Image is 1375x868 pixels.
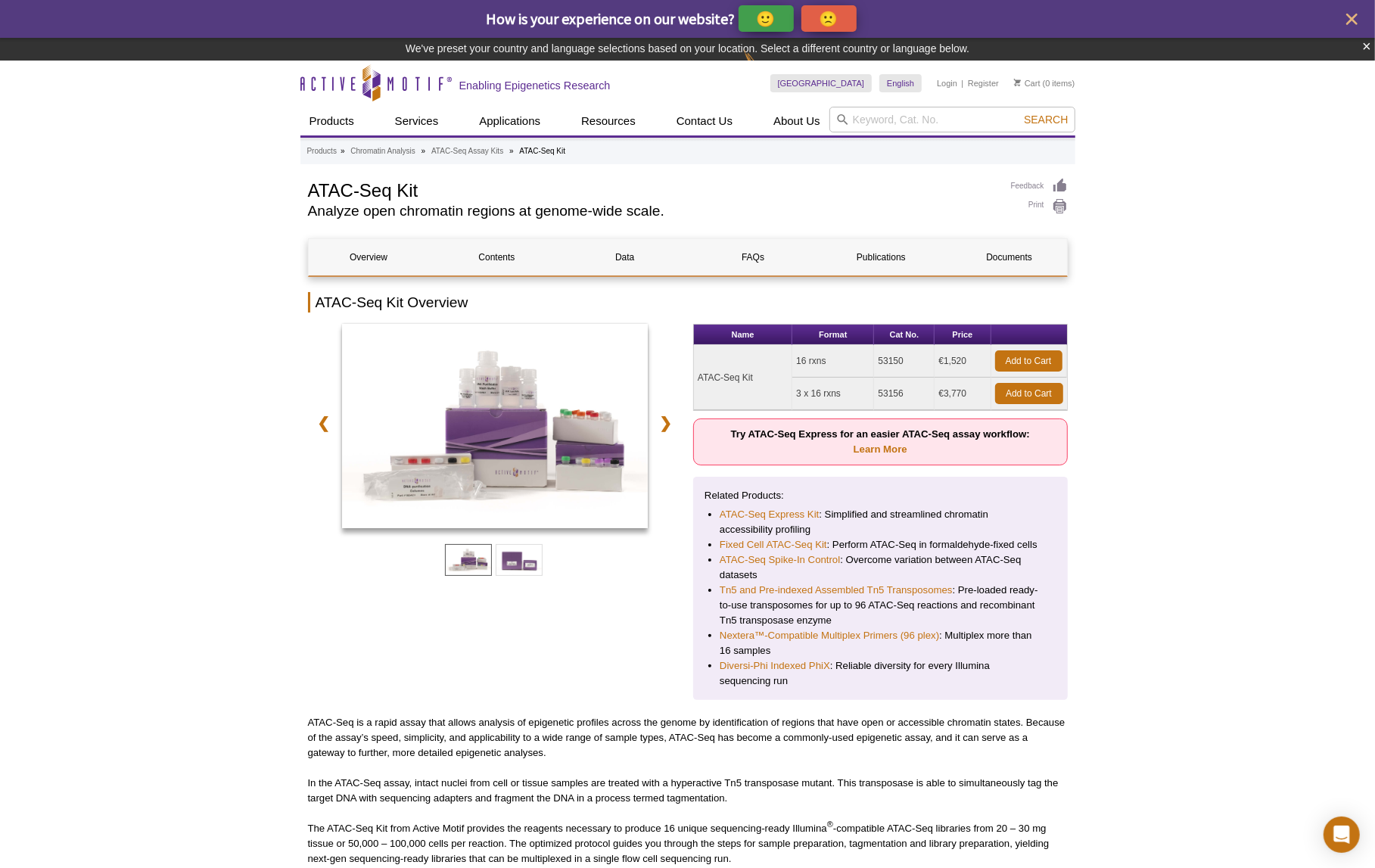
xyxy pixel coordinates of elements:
[720,507,819,522] a: ATAC-Seq Express Kit
[1014,79,1021,86] img: Your Cart
[694,345,792,410] td: ATAC-Seq Kit
[308,406,341,440] a: ❮
[437,239,557,275] a: Contents
[308,715,1068,761] p: ATAC-Seq is a rapid assay that allows analysis of epigenetic profiles across the genome by identi...
[308,821,1068,866] p: The ATAC-Seq Kit from Active Motif provides the reagents necessary to produce 16 unique sequencin...
[308,178,996,201] h1: ATAC-Seq Kit
[720,658,1041,689] li: : Reliable diversity for every Illumina sequencing run
[792,325,874,345] th: Format
[720,583,1041,628] li: : Pre-loaded ready-to-use transposomes for up to 96 ATAC-Seq reactions and recombinant Tn5 transp...
[770,74,873,92] a: [GEOGRAPHIC_DATA]
[820,9,838,28] p: 🙁
[308,292,1068,313] h2: ATAC-Seq Kit Overview
[487,9,736,28] span: How is your experience on our website?
[431,145,503,158] a: ATAC-Seq Assay Kits
[692,239,813,275] a: FAQs
[962,74,964,92] li: |
[731,428,1030,455] strong: Try ATAC-Seq Express for an easier ATAC-Seq assay workflow:
[342,324,649,533] a: ATAC-Seq Kit
[300,107,363,135] a: Products
[519,147,565,155] li: ATAC-Seq Kit
[827,820,833,829] sup: ®
[565,239,685,275] a: Data
[821,239,941,275] a: Publications
[1342,10,1361,29] button: close
[720,628,939,643] a: Nextera™-Compatible Multiplex Primers (96 plex)
[342,324,649,528] img: ATAC-Seq Kit
[720,537,827,552] a: Fixed Cell ATAC-Seq Kit
[1019,113,1072,126] button: Search
[935,378,991,410] td: €3,770
[995,350,1062,372] a: Add to Cart
[935,345,991,378] td: €1,520
[937,78,957,89] a: Login
[720,507,1041,537] li: : Simplified and streamlined chromatin accessibility profiling
[350,145,415,158] a: Chromatin Analysis
[667,107,742,135] a: Contact Us
[308,204,996,218] h2: Analyze open chromatin regions at genome-wide scale.
[1024,114,1068,126] span: Search
[744,49,784,85] img: Change Here
[307,145,337,158] a: Products
[1014,74,1075,92] li: (0 items)
[1362,38,1371,55] button: ×
[720,658,830,674] a: Diversi-Phi Indexed PhiX
[1011,178,1068,194] a: Feedback
[1324,817,1360,853] div: Open Intercom Messenger
[879,74,922,92] a: English
[949,239,1069,275] a: Documents
[720,552,1041,583] li: : Overcome variation between ATAC-Seq datasets
[720,583,953,598] a: Tn5 and Pre-indexed Assembled Tn5 Transposomes
[874,378,935,410] td: 53156
[757,9,776,28] p: 🙂
[854,443,907,455] a: Learn More
[694,325,792,345] th: Name
[572,107,645,135] a: Resources
[720,537,1041,552] li: : Perform ATAC-Seq in formaldehyde-fixed cells
[720,552,840,568] a: ATAC-Seq Spike-In Control
[1011,198,1068,215] a: Print
[935,325,991,345] th: Price
[829,107,1075,132] input: Keyword, Cat. No.
[309,239,429,275] a: Overview
[874,345,935,378] td: 53150
[792,345,874,378] td: 16 rxns
[649,406,682,440] a: ❯
[459,79,611,92] h2: Enabling Epigenetics Research
[720,628,1041,658] li: : Multiplex more than 16 samples
[308,776,1068,806] p: In the ATAC-Seq assay, intact nuclei from cell or tissue samples are treated with a hyperactive T...
[1014,78,1041,89] a: Cart
[874,325,935,345] th: Cat No.
[705,488,1056,503] p: Related Products:
[470,107,549,135] a: Applications
[995,383,1063,404] a: Add to Cart
[422,147,426,155] li: »
[341,147,345,155] li: »
[968,78,999,89] a: Register
[509,147,514,155] li: »
[386,107,448,135] a: Services
[764,107,829,135] a: About Us
[792,378,874,410] td: 3 x 16 rxns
